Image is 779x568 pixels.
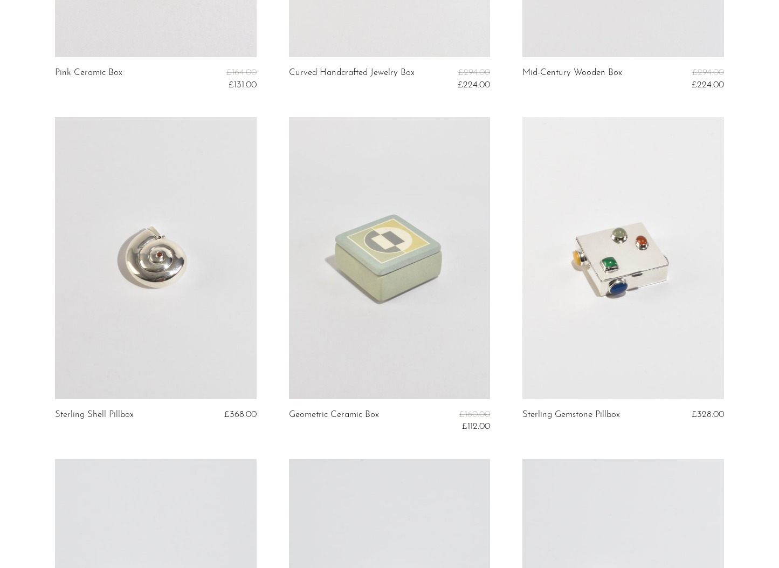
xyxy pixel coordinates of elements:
a: Curved Handcrafted Jewelry Box [289,68,415,90]
a: Sterling Gemstone Pillbox [522,410,620,420]
span: £294.00 [692,68,724,77]
span: £131.00 [229,80,257,90]
a: Geometric Ceramic Box [289,410,379,432]
a: Pink Ceramic Box [55,68,122,90]
span: £368.00 [224,410,257,419]
span: £224.00 [692,80,724,90]
span: £328.00 [692,410,724,419]
span: £112.00 [462,422,490,431]
span: £294.00 [458,68,490,77]
span: £224.00 [458,80,490,90]
a: Sterling Shell Pillbox [55,410,134,420]
span: £160.00 [459,410,490,419]
a: Mid-Century Wooden Box [522,68,622,90]
span: £164.00 [226,68,257,77]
